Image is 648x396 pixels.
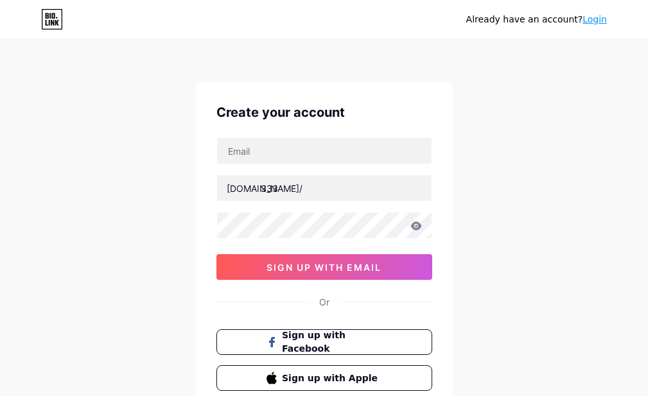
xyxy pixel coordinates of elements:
a: Login [582,14,607,24]
input: username [217,175,432,201]
button: Sign up with Facebook [216,329,432,355]
div: Or [319,295,329,309]
button: sign up with email [216,254,432,280]
span: Sign up with Facebook [282,329,381,356]
div: [DOMAIN_NAME]/ [227,182,302,195]
span: Sign up with Apple [282,372,381,385]
button: Sign up with Apple [216,365,432,391]
div: Already have an account? [466,13,607,26]
input: Email [217,138,432,164]
span: sign up with email [267,262,381,273]
div: Create your account [216,103,432,122]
